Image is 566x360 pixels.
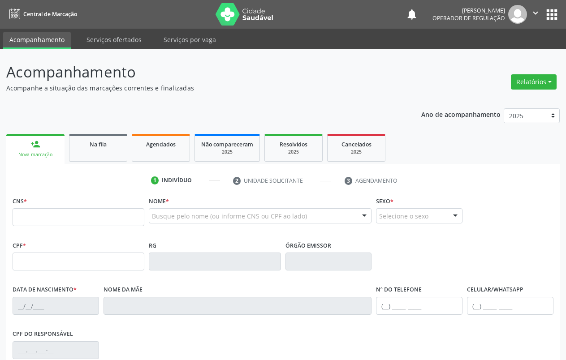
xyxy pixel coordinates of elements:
a: Serviços por vaga [157,32,222,47]
button: Relatórios [511,74,557,90]
div: 1 [151,176,159,184]
i:  [531,8,540,18]
span: Agendados [146,141,176,148]
a: Acompanhamento [3,32,71,49]
button: notifications [406,8,418,21]
p: Ano de acompanhamento [421,108,501,120]
input: (__) _____-_____ [376,297,462,315]
div: 2025 [201,149,253,155]
label: Sexo [376,194,393,208]
button:  [527,5,544,24]
span: Busque pelo nome (ou informe CNS ou CPF ao lado) [152,211,307,221]
label: Nome [149,194,169,208]
label: Nº do Telefone [376,283,422,297]
span: Central de Marcação [23,10,77,18]
span: Selecione o sexo [379,211,428,221]
label: CPF [13,239,26,253]
p: Acompanhamento [6,61,394,83]
a: Serviços ofertados [80,32,148,47]
div: [PERSON_NAME] [432,7,505,14]
label: CPF do responsável [13,327,73,341]
div: 2025 [334,149,379,155]
img: img [508,5,527,24]
button: apps [544,7,560,22]
p: Acompanhe a situação das marcações correntes e finalizadas [6,83,394,93]
label: Celular/WhatsApp [467,283,523,297]
label: CNS [13,194,27,208]
label: Data de nascimento [13,283,77,297]
div: 2025 [271,149,316,155]
a: Central de Marcação [6,7,77,21]
span: Resolvidos [280,141,307,148]
input: ___.___.___-__ [13,341,99,359]
label: Órgão emissor [285,239,331,253]
span: Na fila [90,141,107,148]
div: Nova marcação [13,151,58,158]
div: person_add [30,139,40,149]
label: RG [149,239,156,253]
label: Nome da mãe [104,283,143,297]
input: (__) _____-_____ [467,297,553,315]
span: Cancelados [341,141,372,148]
div: Indivíduo [162,176,192,184]
span: Não compareceram [201,141,253,148]
input: __/__/____ [13,297,99,315]
span: Operador de regulação [432,14,505,22]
